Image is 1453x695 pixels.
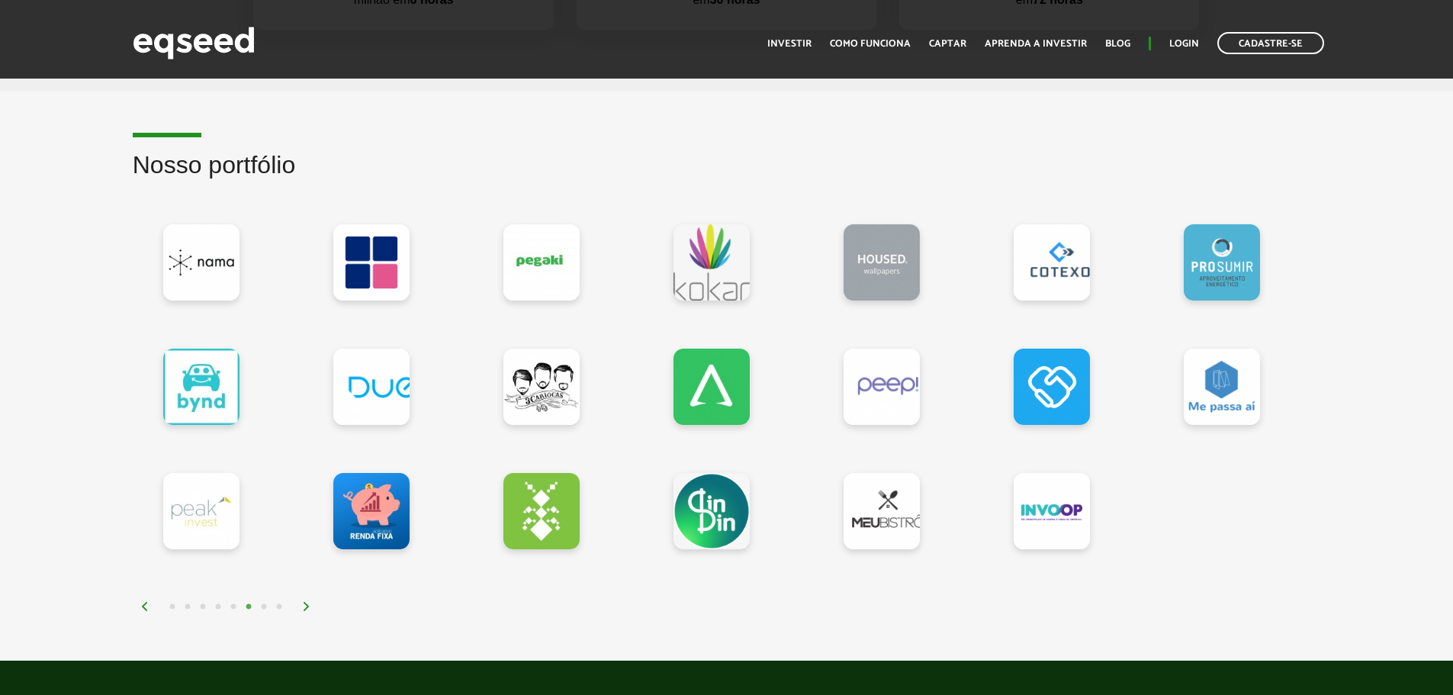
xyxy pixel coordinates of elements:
[163,473,239,549] a: Peak Invest
[1217,32,1324,54] a: Cadastre-se
[226,600,241,615] button: 5 of 4
[333,224,410,301] a: Mutual
[1014,349,1090,425] a: Contraktor
[985,39,1087,49] a: Aprenda a investir
[844,349,920,425] a: Peepi
[767,39,812,49] a: Investir
[302,602,311,611] img: arrow%20right.svg
[195,600,211,615] button: 3 of 4
[844,224,920,301] a: Housed
[503,473,580,549] a: GreenAnt
[1105,39,1130,49] a: Blog
[929,39,966,49] a: Captar
[673,349,750,425] a: Allugator
[673,224,750,301] a: Kokar
[1184,349,1260,425] a: Me Passa Aí
[503,349,580,425] a: 3Cariocas
[163,224,239,301] a: Nama
[673,473,750,549] a: DinDin
[140,602,149,611] img: arrow%20left.svg
[333,349,410,425] a: Due Laser
[333,473,410,549] a: App Renda Fixa
[1169,39,1199,49] a: Login
[133,23,255,63] img: EqSeed
[133,152,1321,201] h2: Nosso portfólio
[830,39,911,49] a: Como funciona
[165,600,180,615] button: 1 of 4
[503,224,580,301] a: Pegaki
[211,600,226,615] button: 4 of 4
[844,473,920,549] a: Meu Bistrô
[1014,224,1090,301] a: Cotexo
[272,600,287,615] button: 8 of 4
[1184,224,1260,301] a: Prosumir
[1014,473,1090,549] a: Invoop
[241,600,256,615] button: 6 of 4
[256,600,272,615] button: 7 of 4
[180,600,195,615] button: 2 of 4
[163,349,239,425] a: Bynd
